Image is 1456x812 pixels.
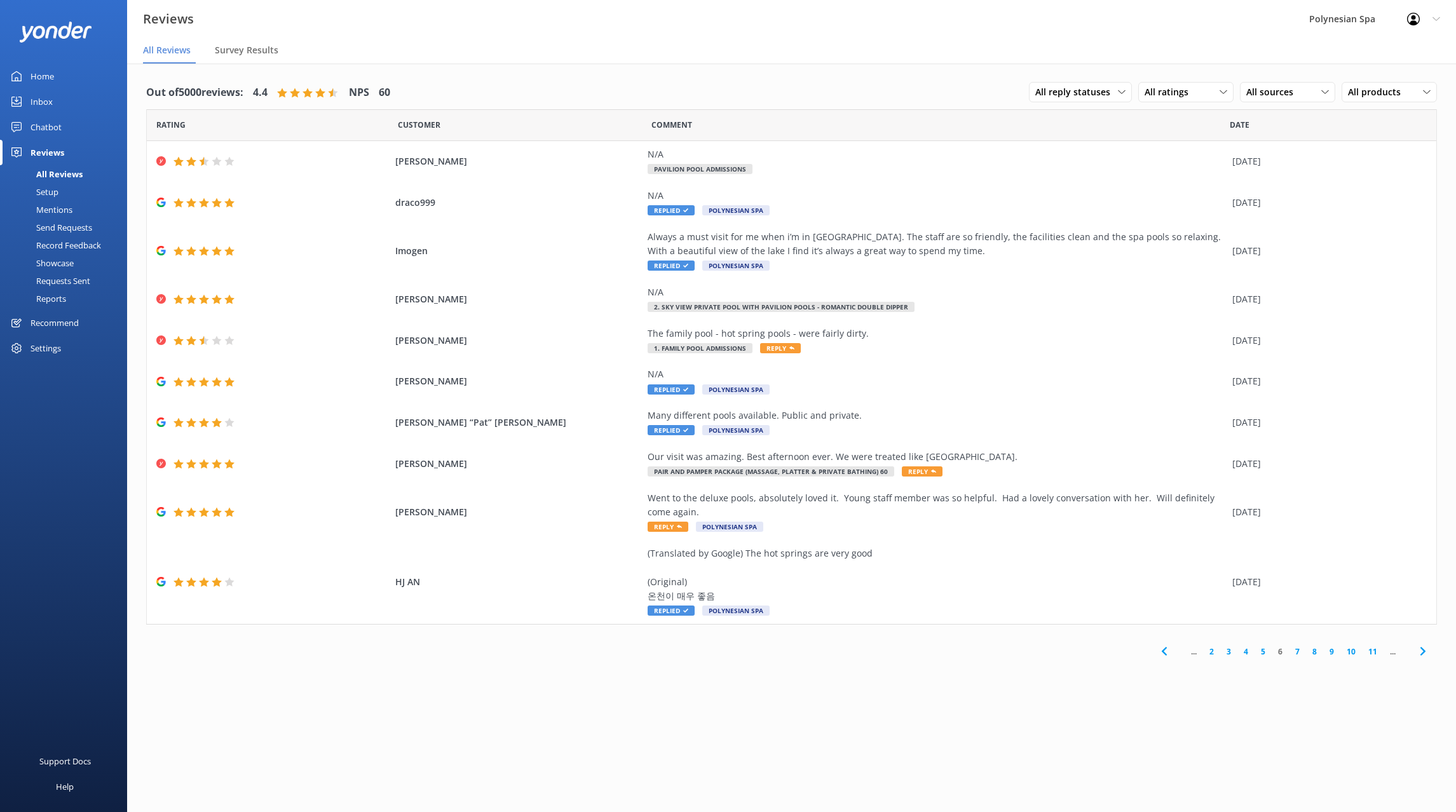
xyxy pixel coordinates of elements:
[902,466,942,477] span: Reply
[1323,646,1340,658] a: 9
[395,505,641,519] span: [PERSON_NAME]
[8,183,58,201] div: Setup
[31,64,54,89] div: Home
[215,44,278,57] span: Survey Results
[379,85,390,101] h4: 60
[1232,457,1420,471] div: [DATE]
[1348,85,1408,99] span: All products
[1255,646,1272,658] a: 5
[648,230,1226,259] div: Always a must visit for me when i’m in [GEOGRAPHIC_DATA]. The staff are so friendly, the faciliti...
[395,154,641,168] span: [PERSON_NAME]
[395,457,641,471] span: [PERSON_NAME]
[1246,85,1301,99] span: All sources
[702,425,770,435] span: Polynesian Spa
[702,261,770,271] span: Polynesian Spa
[1232,292,1420,306] div: [DATE]
[1306,646,1323,658] a: 8
[702,606,770,616] span: Polynesian Spa
[56,774,74,799] div: Help
[8,272,127,290] a: Requests Sent
[31,335,61,361] div: Settings
[648,343,752,353] span: 1. Family Pool Admissions
[156,119,186,131] span: Date
[648,491,1226,520] div: Went to the deluxe pools, absolutely loved it. Young staff member was so helpful. Had a lovely co...
[395,244,641,258] span: Imogen
[1232,154,1420,168] div: [DATE]
[648,450,1226,464] div: Our visit was amazing. Best afternoon ever. We were treated like [GEOGRAPHIC_DATA].
[8,254,127,272] a: Showcase
[1384,646,1402,658] span: ...
[31,89,53,114] div: Inbox
[648,327,1226,341] div: The family pool - hot spring pools - were fairly dirty.
[1237,646,1255,658] a: 4
[19,22,92,43] img: yonder-white-logo.png
[648,189,1226,203] div: N/A
[648,147,1226,161] div: N/A
[8,165,127,183] a: All Reviews
[349,85,369,101] h4: NPS
[395,292,641,306] span: [PERSON_NAME]
[648,409,1226,423] div: Many different pools available. Public and private.
[395,416,641,430] span: [PERSON_NAME] “Pat” [PERSON_NAME]
[1203,646,1220,658] a: 2
[648,205,695,215] span: Replied
[8,290,127,308] a: Reports
[146,85,243,101] h4: Out of 5000 reviews:
[143,9,194,29] h3: Reviews
[1272,646,1289,658] a: 6
[1362,646,1384,658] a: 11
[8,236,127,254] a: Record Feedback
[8,236,101,254] div: Record Feedback
[8,219,127,236] a: Send Requests
[1232,334,1420,348] div: [DATE]
[702,384,770,395] span: Polynesian Spa
[1232,575,1420,589] div: [DATE]
[398,119,440,131] span: Date
[1232,244,1420,258] div: [DATE]
[8,201,72,219] div: Mentions
[648,384,695,395] span: Replied
[1145,85,1196,99] span: All ratings
[395,575,641,589] span: HJ AN
[648,302,915,312] span: 2. SKY VIEW PRIVATE POOL with Pavilion Pools - Romantic Double Dipper
[395,374,641,388] span: [PERSON_NAME]
[648,425,695,435] span: Replied
[1185,646,1203,658] span: ...
[1232,196,1420,210] div: [DATE]
[8,165,83,183] div: All Reviews
[8,219,92,236] div: Send Requests
[1232,505,1420,519] div: [DATE]
[648,606,695,616] span: Replied
[8,272,90,290] div: Requests Sent
[760,343,801,353] span: Reply
[1035,85,1118,99] span: All reply statuses
[8,254,74,272] div: Showcase
[648,367,1226,381] div: N/A
[651,119,692,131] span: Question
[8,183,127,201] a: Setup
[143,44,191,57] span: All Reviews
[648,285,1226,299] div: N/A
[8,290,66,308] div: Reports
[31,140,64,165] div: Reviews
[648,261,695,271] span: Replied
[395,196,641,210] span: draco999
[696,522,763,532] span: Polynesian Spa
[1340,646,1362,658] a: 10
[8,201,127,219] a: Mentions
[1232,374,1420,388] div: [DATE]
[31,114,62,140] div: Chatbot
[39,748,91,774] div: Support Docs
[648,522,688,532] span: Reply
[648,466,894,477] span: Pair and Pamper Package (Massage, Platter & Private Bathing) 60
[648,164,752,174] span: Pavilion Pool Admissions
[1220,646,1237,658] a: 3
[1289,646,1306,658] a: 7
[253,85,268,101] h4: 4.4
[31,310,79,335] div: Recommend
[648,546,1226,604] div: (Translated by Google) The hot springs are very good (Original) 온천이 매우 좋음
[1232,416,1420,430] div: [DATE]
[395,334,641,348] span: [PERSON_NAME]
[702,205,770,215] span: Polynesian Spa
[1230,119,1249,131] span: Date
